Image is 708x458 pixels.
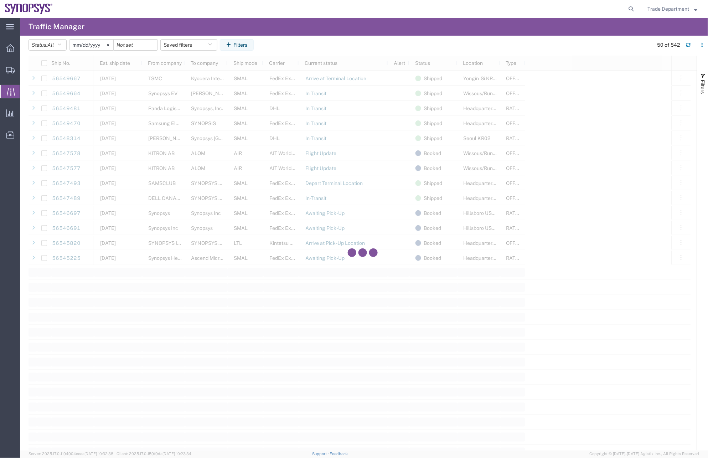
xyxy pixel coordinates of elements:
div: 50 of 542 [657,41,680,49]
input: Not set [114,40,157,50]
span: Client: 2025.17.0-159f9de [117,452,191,456]
span: [DATE] 10:23:34 [162,452,191,456]
span: All [47,42,54,48]
span: Copyright © [DATE]-[DATE] Agistix Inc., All Rights Reserved [590,451,699,457]
button: Saved filters [160,39,217,51]
button: Status:All [29,39,67,51]
button: Filters [220,39,254,51]
span: [DATE] 10:32:38 [84,452,113,456]
span: Trade Department [648,5,689,13]
button: Trade Department [647,5,698,13]
input: Not set [69,40,113,50]
span: Filters [700,80,706,94]
a: Support [312,452,330,456]
img: logo [5,4,53,14]
h4: Traffic Manager [29,18,84,36]
a: Feedback [330,452,348,456]
span: Server: 2025.17.0-1194904eeae [29,452,113,456]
